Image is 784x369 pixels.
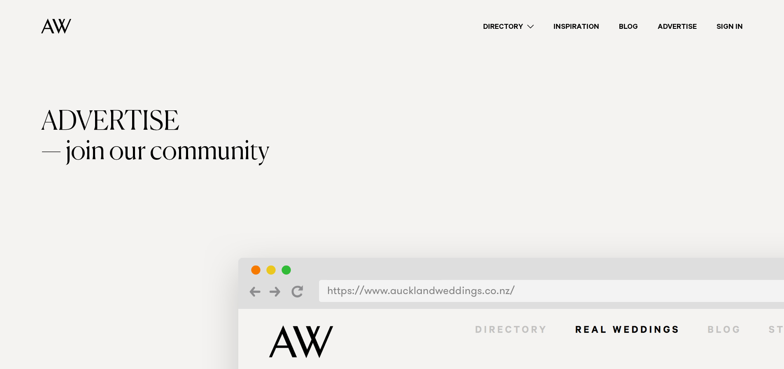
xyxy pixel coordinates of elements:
[544,21,609,32] a: Inspiration
[609,21,648,32] a: Blog
[648,21,707,32] a: Advertise
[65,137,269,167] span: join our community
[41,19,71,34] img: Auckland Weddings Logo
[707,21,753,32] a: Sign In
[41,137,61,167] span: —
[473,21,544,32] a: Directory
[41,107,743,137] div: Advertise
